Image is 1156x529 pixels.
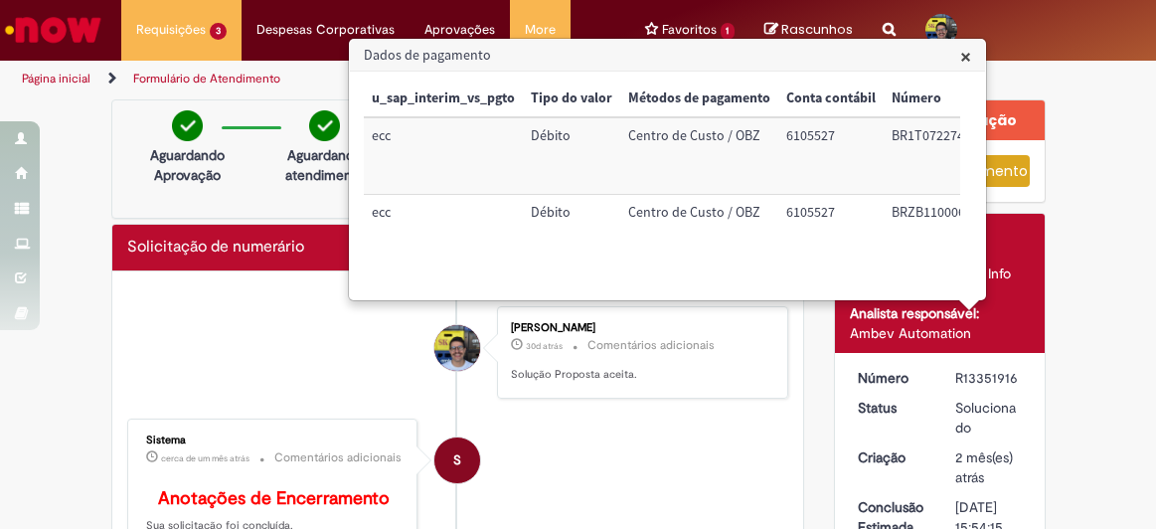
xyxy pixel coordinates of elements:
small: Comentários adicionais [274,449,402,466]
th: Número [884,81,973,117]
th: u_sap_interim_vs_pgto [364,81,523,117]
img: check-circle-green.png [172,110,203,141]
span: Favoritos [662,20,717,40]
div: Sistema [146,435,403,446]
td: Métodos de pagamento: Centro de Custo / OBZ [620,117,778,194]
b: Anotações de Encerramento [158,487,390,510]
p: Aguardando Aprovação [150,145,225,185]
a: Página inicial [22,71,90,87]
img: check-circle-green.png [309,110,340,141]
th: Conta contábil [778,81,884,117]
span: Requisições [136,20,206,40]
button: Close [960,46,971,67]
div: 04/08/2025 15:52:17 [955,447,1023,487]
span: cerca de um mês atrás [161,452,249,464]
span: × [960,43,971,70]
p: Solução Proposta aceita. [511,367,767,383]
dt: Número [843,368,940,388]
span: 2 mês(es) atrás [955,448,1013,486]
a: No momento, sua lista de rascunhos tem 0 Itens [764,20,853,39]
td: Conta contábil: 6105527 [778,195,884,270]
div: Luiz Felipe Schiavon Martins De Souza [434,325,480,371]
dt: Status [843,398,940,418]
td: Número: BRZB110006 [884,195,973,270]
div: System [434,438,480,483]
span: Despesas Corporativas [256,20,395,40]
td: u_sap_interim_vs_pgto: ecc [364,195,523,270]
span: 1 [721,23,736,40]
div: Analista responsável: [850,303,1030,323]
span: Aprovações [424,20,495,40]
small: Comentários adicionais [587,337,715,354]
span: 3 [210,23,227,40]
span: S [453,437,461,484]
time: 04/08/2025 15:52:17 [955,448,1013,486]
div: Dados de pagamento [348,38,987,301]
th: Tipo do valor [523,81,620,117]
div: [PERSON_NAME] [511,322,767,334]
span: More [525,20,556,40]
ul: Trilhas de página [15,61,659,97]
div: Ambev Automation [850,323,1030,343]
td: Tipo do valor: Débito [523,195,620,270]
td: Tipo do valor: Débito [523,117,620,194]
p: Aguardando atendimento [285,145,364,185]
div: R13351916 [955,368,1023,388]
img: ServiceNow [2,10,104,50]
span: Rascunhos [781,20,853,39]
h2: Solicitação de numerário Histórico de tíquete [127,239,304,257]
th: Métodos de pagamento [620,81,778,117]
td: Número: BR1T072274 [884,117,973,194]
td: u_sap_interim_vs_pgto: ecc [364,117,523,194]
td: Métodos de pagamento: Centro de Custo / OBZ [620,195,778,270]
a: Formulário de Atendimento [133,71,280,87]
div: Solucionado [955,398,1023,438]
h3: Dados de pagamento [350,40,985,72]
time: 27/08/2025 14:03:15 [161,452,249,464]
dt: Criação [843,447,940,467]
span: 30d atrás [526,340,563,352]
td: Conta contábil: 6105527 [778,117,884,194]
